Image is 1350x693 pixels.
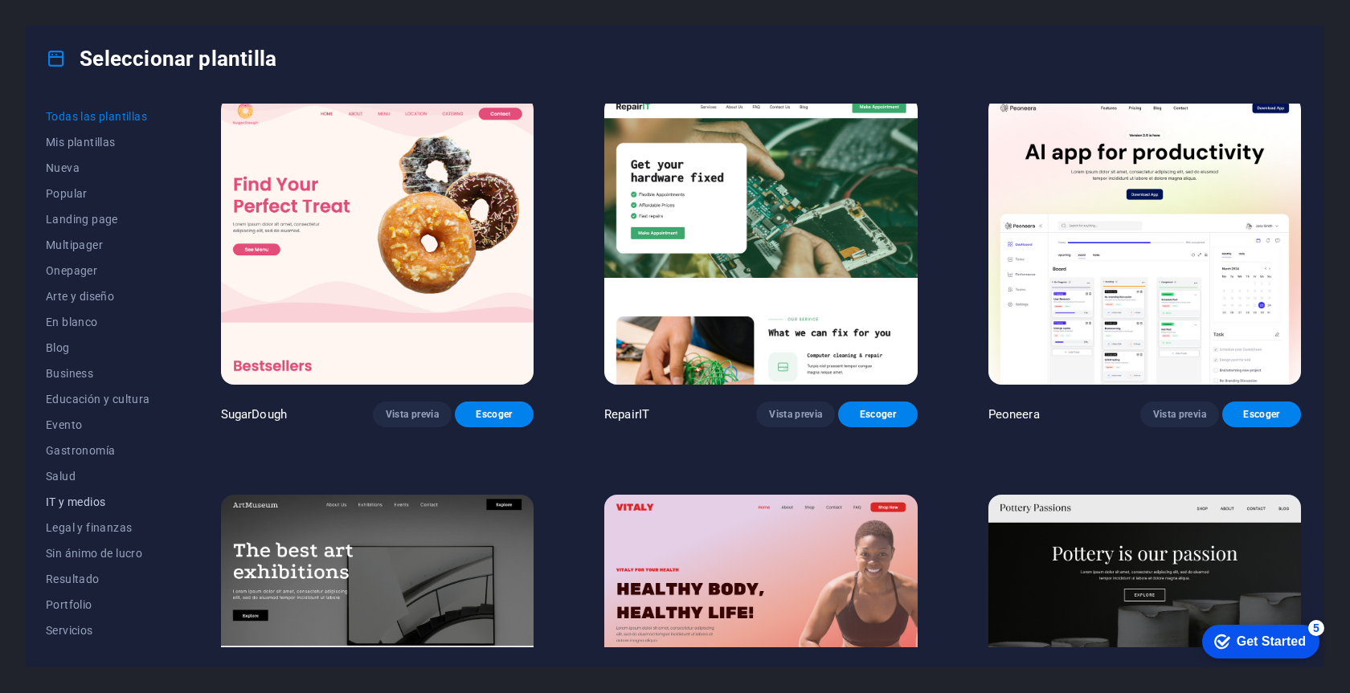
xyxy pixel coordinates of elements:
span: Popular [46,187,150,200]
p: SugarDough [221,406,287,422]
span: Portfolio [46,598,150,611]
button: Arte y diseño [46,283,150,309]
button: Evento [46,412,150,438]
span: Servicios [46,624,150,637]
button: Portfolio [46,592,150,618]
span: Vista previa [386,408,439,421]
span: Multipager [46,238,150,251]
span: Mis plantillas [46,136,150,149]
span: IT y medios [46,495,150,508]
button: Todas las plantillas [46,104,150,129]
span: Onepager [46,264,150,277]
button: Landing page [46,206,150,232]
button: Vista previa [1140,402,1219,427]
span: Nueva [46,161,150,174]
p: RepairIT [604,406,649,422]
button: Blog [46,335,150,361]
span: Blog [46,341,150,354]
div: Get Started 5 items remaining, 0% complete [13,8,130,42]
span: En blanco [46,316,150,328]
span: Educación y cultura [46,393,150,406]
span: Evento [46,418,150,431]
img: SugarDough [221,96,534,385]
button: Onepager [46,258,150,283]
button: Sin ánimo de lucro [46,540,150,566]
button: Vista previa [756,402,835,427]
button: En blanco [46,309,150,335]
span: Escoger [1235,408,1288,421]
h4: Seleccionar plantilla [46,46,276,71]
span: Legal y finanzas [46,521,150,534]
p: Peoneera [988,406,1040,422]
button: Popular [46,181,150,206]
span: Arte y diseño [46,290,150,303]
button: Escoger [838,402,917,427]
span: Escoger [468,408,521,421]
button: Multipager [46,232,150,258]
button: Escoger [1222,402,1301,427]
button: Resultado [46,566,150,592]
button: Educación y cultura [46,386,150,412]
span: Resultado [46,573,150,585]
span: Salud [46,470,150,483]
button: Salud [46,463,150,489]
span: Landing page [46,213,150,226]
img: Peoneera [988,96,1301,385]
div: Get Started [47,18,117,32]
button: Vista previa [373,402,452,427]
button: Mis plantillas [46,129,150,155]
button: Tienda [46,643,150,669]
button: IT y medios [46,489,150,515]
span: Escoger [851,408,904,421]
button: Gastronomía [46,438,150,463]
button: Nueva [46,155,150,181]
button: Servicios [46,618,150,643]
span: Gastronomía [46,444,150,457]
button: Business [46,361,150,386]
span: Vista previa [769,408,822,421]
span: Todas las plantillas [46,110,150,123]
button: Legal y finanzas [46,515,150,540]
span: Business [46,367,150,380]
button: Escoger [455,402,534,427]
div: 5 [119,3,135,19]
span: Vista previa [1153,408,1206,421]
span: Sin ánimo de lucro [46,547,150,560]
img: RepairIT [604,96,917,385]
